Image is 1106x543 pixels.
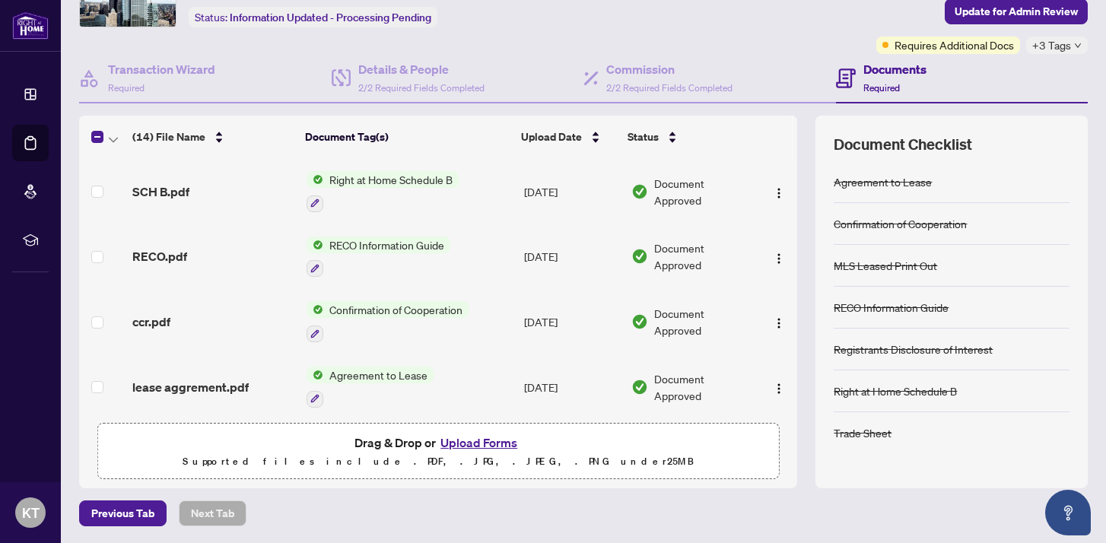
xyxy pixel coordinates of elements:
[773,187,785,199] img: Logo
[354,433,522,452] span: Drag & Drop or
[606,82,733,94] span: 2/2 Required Fields Completed
[132,183,189,201] span: SCH B.pdf
[307,367,434,408] button: Status IconAgreement to Lease
[98,424,778,480] span: Drag & Drop orUpload FormsSupported files include .PDF, .JPG, .JPEG, .PNG under25MB
[307,301,469,342] button: Status IconConfirmation of Cooperation
[631,183,648,200] img: Document Status
[126,116,299,158] th: (14) File Name
[108,60,215,78] h4: Transaction Wizard
[767,244,791,268] button: Logo
[521,129,582,145] span: Upload Date
[518,354,625,420] td: [DATE]
[606,60,733,78] h4: Commission
[307,171,459,212] button: Status IconRight at Home Schedule B
[767,310,791,334] button: Logo
[773,383,785,395] img: Logo
[79,500,167,526] button: Previous Tab
[12,11,49,40] img: logo
[1074,42,1082,49] span: down
[132,247,187,265] span: RECO.pdf
[436,433,522,452] button: Upload Forms
[631,313,648,330] img: Document Status
[307,301,323,318] img: Status Icon
[307,171,323,188] img: Status Icon
[631,379,648,395] img: Document Status
[107,452,769,471] p: Supported files include .PDF, .JPG, .JPEG, .PNG under 25 MB
[834,383,957,399] div: Right at Home Schedule B
[299,116,515,158] th: Document Tag(s)
[773,252,785,265] img: Logo
[628,129,659,145] span: Status
[834,173,932,190] div: Agreement to Lease
[323,237,450,253] span: RECO Information Guide
[834,134,972,155] span: Document Checklist
[773,317,785,329] img: Logo
[621,116,755,158] th: Status
[767,375,791,399] button: Logo
[518,224,625,290] td: [DATE]
[631,248,648,265] img: Document Status
[179,500,246,526] button: Next Tab
[358,82,485,94] span: 2/2 Required Fields Completed
[654,305,754,338] span: Document Approved
[834,215,967,232] div: Confirmation of Cooperation
[323,367,434,383] span: Agreement to Lease
[834,299,949,316] div: RECO Information Guide
[108,82,145,94] span: Required
[518,289,625,354] td: [DATE]
[307,237,450,278] button: Status IconRECO Information Guide
[515,116,621,158] th: Upload Date
[767,179,791,204] button: Logo
[834,257,937,274] div: MLS Leased Print Out
[654,370,754,404] span: Document Approved
[323,171,459,188] span: Right at Home Schedule B
[132,378,249,396] span: lease aggrement.pdf
[189,7,437,27] div: Status:
[132,313,170,331] span: ccr.pdf
[863,82,900,94] span: Required
[91,501,154,526] span: Previous Tab
[895,37,1014,53] span: Requires Additional Docs
[518,159,625,224] td: [DATE]
[307,237,323,253] img: Status Icon
[834,424,891,441] div: Trade Sheet
[1045,490,1091,535] button: Open asap
[358,60,485,78] h4: Details & People
[654,175,754,208] span: Document Approved
[323,301,469,318] span: Confirmation of Cooperation
[230,11,431,24] span: Information Updated - Processing Pending
[1032,37,1071,54] span: +3 Tags
[654,240,754,273] span: Document Approved
[863,60,926,78] h4: Documents
[834,341,993,357] div: Registrants Disclosure of Interest
[132,129,205,145] span: (14) File Name
[22,502,40,523] span: KT
[307,367,323,383] img: Status Icon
